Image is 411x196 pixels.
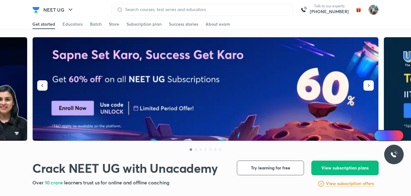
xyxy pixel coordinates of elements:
[109,19,119,29] a: Store
[169,19,198,29] a: Success stories
[310,9,349,15] a: [PHONE_NUMBER]
[90,21,102,27] div: Batch
[311,161,379,175] button: View subscription plans
[32,19,55,29] a: Get started
[64,179,170,186] span: learners trust us for online and offline coaching
[169,21,198,27] div: Success stories
[127,21,162,27] div: Subscription plan
[377,133,382,138] img: Icon
[321,165,369,171] span: View subscription plans
[90,19,102,29] a: Batch
[63,19,83,29] a: Educators
[45,179,64,186] span: 10 crore
[384,133,400,138] span: Ai Doubts
[32,161,218,176] h1: Crack NEET UG with Unacademy
[63,21,83,27] div: Educators
[237,161,304,175] button: Try learning for free
[354,5,363,15] img: avatar
[298,4,310,16] img: call-us
[374,130,404,141] a: Ai Doubts
[390,151,398,158] img: ttu
[368,5,379,15] img: Umar Parsuwale
[127,19,162,29] a: Subscription plan
[251,165,290,171] span: Try learning for free
[32,21,55,27] div: Get started
[326,180,374,187] a: View subscription offers
[205,19,230,29] a: About exam
[32,179,45,186] span: Over
[310,4,349,9] p: Talk to our experts
[32,6,40,13] img: Company Logo
[109,21,119,27] div: Store
[205,21,230,27] div: About exam
[40,4,78,16] button: NEET UG
[123,7,288,12] input: Search courses, test series and educators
